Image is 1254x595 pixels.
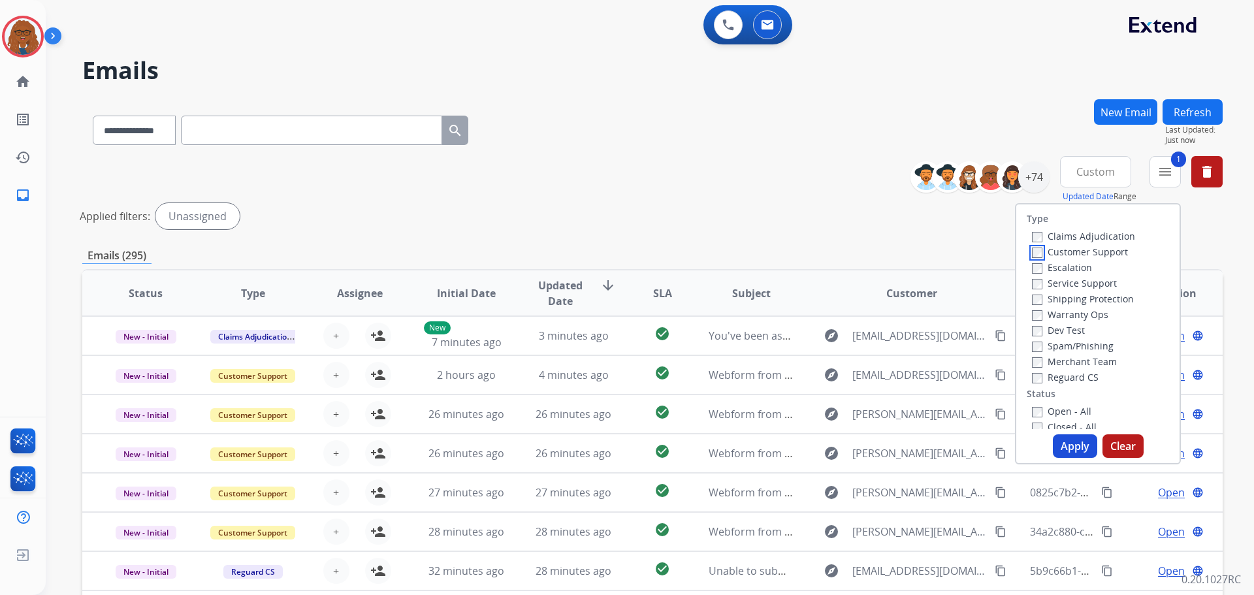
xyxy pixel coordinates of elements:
mat-icon: person_add [370,328,386,344]
mat-icon: person_add [370,563,386,579]
span: [PERSON_NAME][EMAIL_ADDRESS][DOMAIN_NAME] [852,445,987,461]
label: Open - All [1032,405,1091,417]
input: Customer Support [1032,248,1042,258]
span: Webform from [EMAIL_ADDRESS][DOMAIN_NAME] on [DATE] [709,407,1005,421]
span: Customer Support [210,369,295,383]
mat-icon: content_copy [995,330,1006,342]
span: 28 minutes ago [536,524,611,539]
mat-icon: person_add [370,485,386,500]
mat-icon: person_add [370,367,386,383]
mat-icon: person_add [370,406,386,422]
mat-icon: history [15,150,31,165]
input: Merchant Team [1032,357,1042,368]
p: New [424,321,451,334]
button: Custom [1060,156,1131,187]
span: Webform from [EMAIL_ADDRESS][DOMAIN_NAME] on [DATE] [709,524,1005,539]
span: [PERSON_NAME][EMAIL_ADDRESS][DOMAIN_NAME] [852,406,987,422]
mat-icon: content_copy [1101,565,1113,577]
span: 2 hours ago [437,368,496,382]
button: + [323,401,349,427]
mat-icon: check_circle [654,561,670,577]
span: 7 minutes ago [432,335,502,349]
label: Status [1027,387,1055,400]
span: Customer Support [210,526,295,539]
mat-icon: language [1192,369,1204,381]
label: Customer Support [1032,246,1128,258]
span: 32 minutes ago [428,564,504,578]
label: Type [1027,212,1048,225]
span: + [333,328,339,344]
span: Open [1158,563,1185,579]
span: Claims Adjudication [210,330,300,344]
input: Claims Adjudication [1032,232,1042,242]
mat-icon: language [1192,408,1204,420]
span: Subject [732,285,771,301]
span: + [333,367,339,383]
mat-icon: menu [1157,164,1173,180]
mat-icon: explore [824,563,839,579]
label: Claims Adjudication [1032,230,1135,242]
span: + [333,563,339,579]
span: 26 minutes ago [428,407,504,421]
mat-icon: explore [824,406,839,422]
label: Warranty Ops [1032,308,1108,321]
mat-icon: inbox [15,187,31,203]
input: Reguard CS [1032,373,1042,383]
mat-icon: content_copy [995,408,1006,420]
button: Updated Date [1063,191,1114,202]
span: 5b9c66b1-2056-4856-986c-12501513922d [1030,564,1232,578]
span: New - Initial [116,369,176,383]
button: + [323,558,349,584]
span: + [333,445,339,461]
mat-icon: check_circle [654,483,670,498]
input: Escalation [1032,263,1042,274]
span: Just now [1165,135,1223,146]
span: 26 minutes ago [536,446,611,460]
h2: Emails [82,57,1223,84]
span: Customer Support [210,487,295,500]
mat-icon: language [1192,330,1204,342]
label: Escalation [1032,261,1092,274]
mat-icon: check_circle [654,326,670,342]
span: 4 minutes ago [539,368,609,382]
span: + [333,406,339,422]
span: Webform from [EMAIL_ADDRESS][DOMAIN_NAME] on [DATE] [709,446,1005,460]
mat-icon: explore [824,367,839,383]
mat-icon: person_add [370,524,386,539]
input: Dev Test [1032,326,1042,336]
p: 0.20.1027RC [1182,571,1241,587]
span: [PERSON_NAME][EMAIL_ADDRESS][DOMAIN_NAME] [852,524,987,539]
span: 26 minutes ago [536,407,611,421]
span: 28 minutes ago [536,564,611,578]
mat-icon: explore [824,485,839,500]
mat-icon: person_add [370,445,386,461]
span: Open [1158,485,1185,500]
span: Range [1063,191,1136,202]
mat-icon: check_circle [654,404,670,420]
span: Reguard CS [223,565,283,579]
mat-icon: check_circle [654,522,670,538]
label: Spam/Phishing [1032,340,1114,352]
div: +74 [1018,161,1050,193]
button: Refresh [1163,99,1223,125]
span: [PERSON_NAME][EMAIL_ADDRESS][DOMAIN_NAME] [852,485,987,500]
span: 1 [1171,152,1186,167]
button: + [323,362,349,388]
span: 27 minutes ago [428,485,504,500]
span: Customer Support [210,408,295,422]
mat-icon: explore [824,445,839,461]
button: + [323,479,349,506]
mat-icon: language [1192,565,1204,577]
button: Apply [1053,434,1097,458]
span: 3 minutes ago [539,329,609,343]
mat-icon: check_circle [654,365,670,381]
span: Last Updated: [1165,125,1223,135]
mat-icon: delete [1199,164,1215,180]
button: 1 [1149,156,1181,187]
mat-icon: content_copy [1101,487,1113,498]
span: New - Initial [116,330,176,344]
mat-icon: list_alt [15,112,31,127]
button: Clear [1102,434,1144,458]
mat-icon: explore [824,328,839,344]
label: Reguard CS [1032,371,1099,383]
